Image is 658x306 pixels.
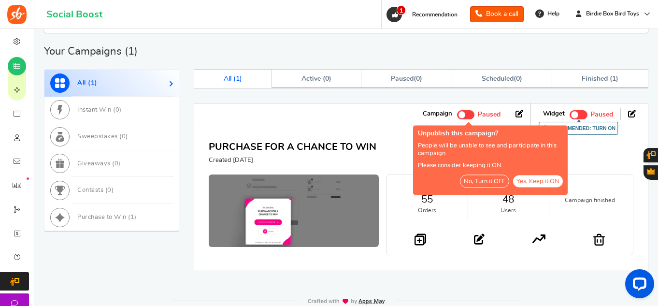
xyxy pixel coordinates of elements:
[236,75,240,82] span: 1
[416,75,420,82] span: 0
[77,80,98,86] span: All ( )
[478,206,539,215] small: Users
[301,75,331,82] span: Active ( )
[386,7,462,22] a: 1 Recommendation
[612,75,616,82] span: 1
[46,9,102,20] h1: Social Boost
[482,75,522,82] span: ( )
[77,107,122,113] span: Instant Win ( )
[391,75,414,82] span: Paused
[224,75,242,82] span: All ( )
[44,46,138,56] h2: Your Campaigns ( )
[325,75,329,82] span: 0
[647,168,655,175] span: Gratisfaction
[77,160,121,167] span: Giveaways ( )
[91,80,95,86] span: 1
[582,10,643,18] span: Birdie Box Bird Toys
[27,177,29,180] em: New
[470,6,524,22] a: Book a call
[543,110,565,118] strong: Widget
[617,265,658,306] iframe: LiveChat chat widget
[412,12,458,17] span: Recommendation
[397,206,458,215] small: Orders
[516,75,520,82] span: 0
[582,75,618,82] span: Finished ( )
[513,175,563,187] button: Yes, Keep it ON
[209,142,376,152] a: PURCHASE FOR A CHANCE TO WIN
[128,46,134,57] span: 1
[644,165,658,180] button: Gratisfaction
[397,192,458,206] a: 55
[460,175,509,188] button: No, Turn it OFF
[77,214,137,220] span: Purchase to Win ( )
[130,214,135,220] span: 1
[114,160,119,167] span: 0
[559,196,621,204] small: Campaign finished
[418,130,563,137] h5: Unpublish this campaign?
[478,192,539,206] a: 48
[307,298,386,305] img: img-footer.webp
[478,111,501,118] span: Paused
[107,187,112,193] span: 0
[77,133,128,140] span: Sweepstakes ( )
[590,111,613,118] span: Paused
[77,187,114,193] span: Contests ( )
[391,75,422,82] span: ( )
[418,143,563,158] p: People will be unable to see and participate in this campaign.
[397,5,406,15] span: 1
[115,107,120,113] span: 0
[545,10,559,18] span: Help
[536,108,621,120] li: Widget activated
[209,156,376,165] p: Created [DATE]
[423,110,452,118] strong: Campaign
[7,5,27,24] img: Social Boost
[531,6,564,21] a: Help
[418,162,563,170] p: Please consider keeping it ON.
[482,75,514,82] span: Scheduled
[122,133,126,140] span: 0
